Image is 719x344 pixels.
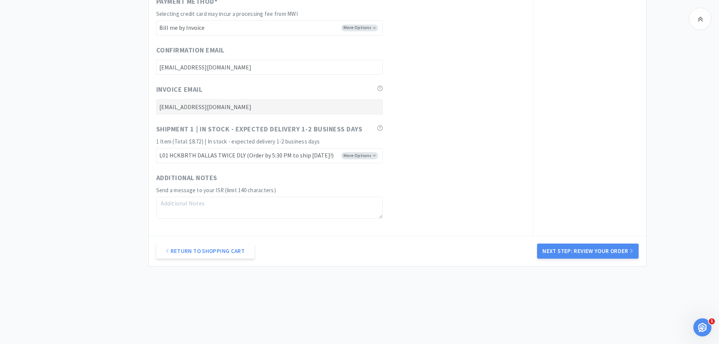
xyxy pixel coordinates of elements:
[156,45,225,56] span: Confirmation Email
[156,187,276,194] span: Send a message to your ISR (limit 140 characters)
[156,60,383,75] input: Confirmation Email
[693,318,711,336] iframe: Intercom live chat
[156,244,254,259] a: Return to Shopping Cart
[156,99,383,114] input: Invoice Email
[156,138,320,145] span: 1 Item (Total: $8.72) | In stock - expected delivery 1-2 business days
[709,318,715,324] span: 1
[156,124,363,135] span: Shipment 1 | In stock - expected delivery 1-2 business days
[537,244,638,259] button: Next Step: Review Your Order
[156,84,203,95] span: Invoice Email
[156,173,217,184] span: Additional Notes
[156,10,298,17] span: Selecting credit card may incur a processing fee from MWI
